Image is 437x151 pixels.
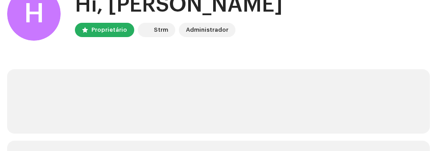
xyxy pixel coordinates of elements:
[91,25,127,35] div: Proprietário
[186,25,228,35] div: Administrador
[140,25,150,35] img: 408b884b-546b-4518-8448-1008f9c76b02
[154,25,168,35] div: Strm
